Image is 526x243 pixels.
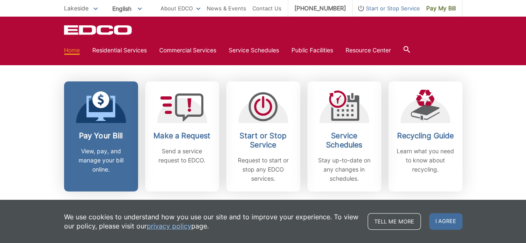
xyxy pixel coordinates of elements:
[92,46,147,55] a: Residential Services
[229,46,279,55] a: Service Schedules
[395,147,456,174] p: Learn what you need to know about recycling.
[232,156,294,183] p: Request to start or stop any EDCO services.
[314,156,375,183] p: Stay up-to-date on any changes in schedules.
[147,221,191,231] a: privacy policy
[307,81,381,191] a: Service Schedules Stay up-to-date on any changes in schedules.
[291,46,333,55] a: Public Facilities
[64,81,138,191] a: Pay Your Bill View, pay, and manage your bill online.
[64,25,133,35] a: EDCD logo. Return to the homepage.
[64,212,359,231] p: We use cookies to understand how you use our site and to improve your experience. To view our pol...
[106,2,148,15] span: English
[64,5,89,12] span: Lakeside
[346,46,391,55] a: Resource Center
[395,131,456,140] h2: Recycling Guide
[232,131,294,150] h2: Start or Stop Service
[151,147,213,165] p: Send a service request to EDCO.
[64,46,80,55] a: Home
[151,131,213,140] h2: Make a Request
[207,4,246,13] a: News & Events
[159,46,216,55] a: Commercial Services
[429,213,462,230] span: I agree
[368,213,421,230] a: Tell me more
[70,147,132,174] p: View, pay, and manage your bill online.
[388,81,462,191] a: Recycling Guide Learn what you need to know about recycling.
[161,4,200,13] a: About EDCO
[314,131,375,150] h2: Service Schedules
[70,131,132,140] h2: Pay Your Bill
[145,81,219,191] a: Make a Request Send a service request to EDCO.
[252,4,282,13] a: Contact Us
[426,4,456,13] span: Pay My Bill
